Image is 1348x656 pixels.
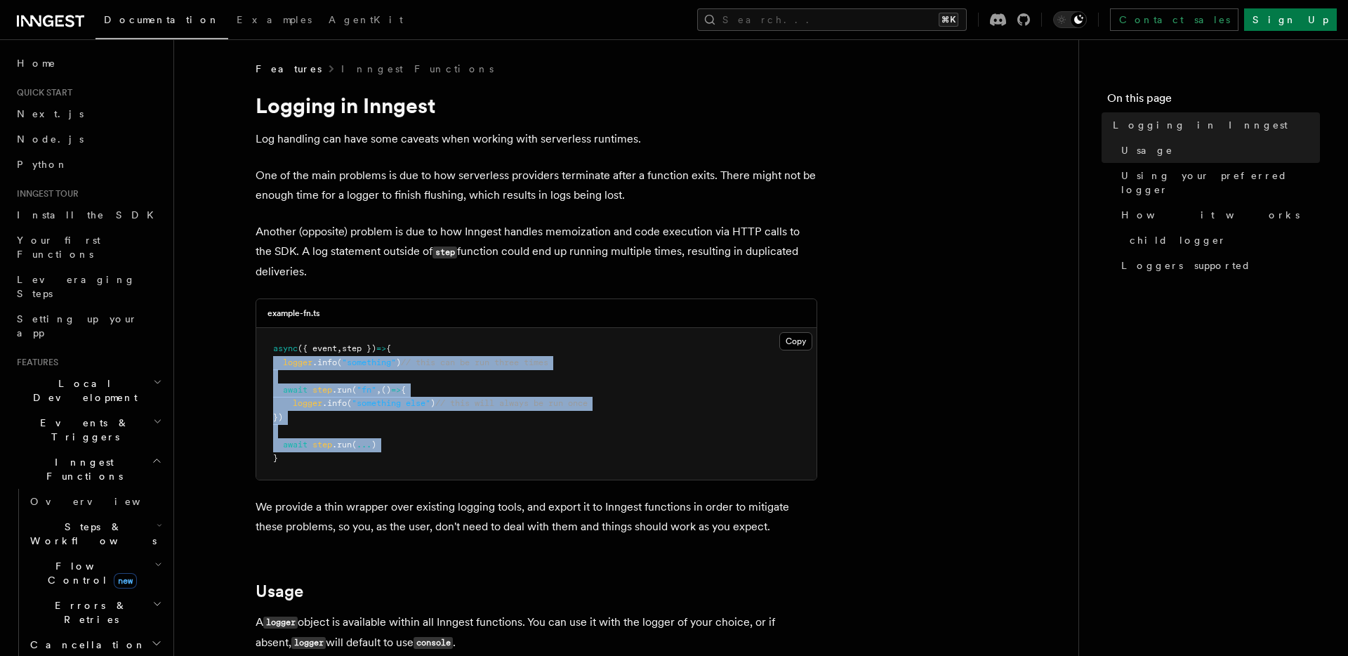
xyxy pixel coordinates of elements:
span: "fn" [357,385,376,395]
a: Logging in Inngest [1107,112,1320,138]
span: Local Development [11,376,153,405]
a: Overview [25,489,165,514]
span: ) [371,440,376,450]
span: step [312,440,332,450]
span: .info [312,357,337,367]
a: Usage [256,582,303,601]
button: Errors & Retries [25,593,165,632]
p: We provide a thin wrapper over existing logging tools, and export it to Inngest functions in orde... [256,497,817,537]
span: ) [430,398,435,408]
h1: Logging in Inngest [256,93,817,118]
a: Install the SDK [11,202,165,228]
span: ( [352,440,357,450]
a: AgentKit [320,4,411,38]
span: , [376,385,381,395]
p: Another (opposite) problem is due to how Inngest handles memoization and code execution via HTTP ... [256,222,817,282]
span: logger [293,398,322,408]
span: step [312,385,332,395]
span: ( [347,398,352,408]
span: Quick start [11,87,72,98]
code: step [432,247,457,258]
span: child logger [1130,233,1227,247]
span: Logging in Inngest [1113,118,1288,132]
a: Examples [228,4,320,38]
a: Node.js [11,126,165,152]
a: Documentation [95,4,228,39]
p: One of the main problems is due to how serverless providers terminate after a function exits. The... [256,166,817,205]
a: Sign Up [1244,8,1337,31]
span: => [376,343,386,353]
span: Your first Functions [17,235,100,260]
a: Inngest Functions [341,62,494,76]
button: Events & Triggers [11,410,165,450]
span: ) [396,357,401,367]
span: Using your preferred logger [1121,169,1320,197]
span: ( [352,385,357,395]
span: // this will always be run once [435,398,588,408]
button: Steps & Workflows [25,514,165,553]
button: Copy [779,332,812,350]
a: Your first Functions [11,228,165,267]
span: logger [283,357,312,367]
span: Examples [237,14,312,25]
span: Events & Triggers [11,416,153,444]
span: Flow Control [25,559,154,587]
span: // this can be run three times [401,357,548,367]
span: ({ event [298,343,337,353]
span: Loggers supported [1121,258,1251,273]
span: Documentation [104,14,220,25]
span: "something else" [352,398,430,408]
span: } [273,453,278,463]
button: Local Development [11,371,165,410]
span: () [381,385,391,395]
span: }) [273,412,283,422]
span: Python [17,159,68,170]
span: await [283,440,308,450]
span: step }) [342,343,376,353]
span: Install the SDK [17,209,162,221]
span: , [337,343,342,353]
span: "something" [342,357,396,367]
button: Toggle dark mode [1053,11,1087,28]
span: Features [256,62,322,76]
span: Setting up your app [17,313,138,339]
button: Inngest Functions [11,450,165,489]
span: Steps & Workflows [25,520,157,548]
kbd: ⌘K [939,13,958,27]
span: .run [332,440,352,450]
span: => [391,385,401,395]
span: Home [17,56,56,70]
a: Leveraging Steps [11,267,165,306]
span: .info [322,398,347,408]
a: Using your preferred logger [1116,163,1320,202]
a: Home [11,51,165,76]
span: AgentKit [329,14,403,25]
button: Search...⌘K [697,8,967,31]
span: Overview [30,496,175,507]
span: Leveraging Steps [17,274,136,299]
span: Inngest Functions [11,455,152,483]
a: child logger [1124,228,1320,253]
a: Loggers supported [1116,253,1320,278]
span: new [114,573,137,589]
span: ... [357,440,371,450]
span: Cancellation [25,638,146,652]
span: .run [332,385,352,395]
h4: On this page [1107,90,1320,112]
span: Node.js [17,133,84,145]
span: Usage [1121,143,1173,157]
code: logger [263,617,298,629]
a: Usage [1116,138,1320,163]
span: await [283,385,308,395]
span: Errors & Retries [25,598,152,627]
span: { [401,385,406,395]
span: async [273,343,298,353]
a: Contact sales [1110,8,1238,31]
a: Python [11,152,165,177]
span: Next.js [17,108,84,119]
a: Next.js [11,101,165,126]
span: How it works [1121,208,1300,222]
code: console [414,637,453,649]
span: Features [11,357,58,368]
code: logger [291,637,326,649]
